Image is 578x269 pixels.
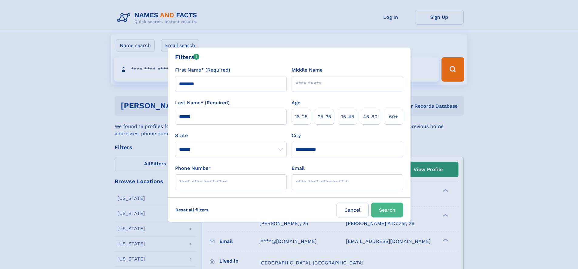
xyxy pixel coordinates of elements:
[175,165,211,172] label: Phone Number
[295,113,307,120] span: 18‑25
[175,132,287,139] label: State
[171,203,212,217] label: Reset all filters
[336,203,369,217] label: Cancel
[292,165,305,172] label: Email
[175,52,200,62] div: Filters
[175,66,230,74] label: First Name* (Required)
[292,99,300,106] label: Age
[389,113,398,120] span: 60+
[292,66,323,74] label: Middle Name
[292,132,301,139] label: City
[318,113,331,120] span: 25‑35
[175,99,230,106] label: Last Name* (Required)
[371,203,403,217] button: Search
[340,113,354,120] span: 35‑45
[363,113,377,120] span: 45‑60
